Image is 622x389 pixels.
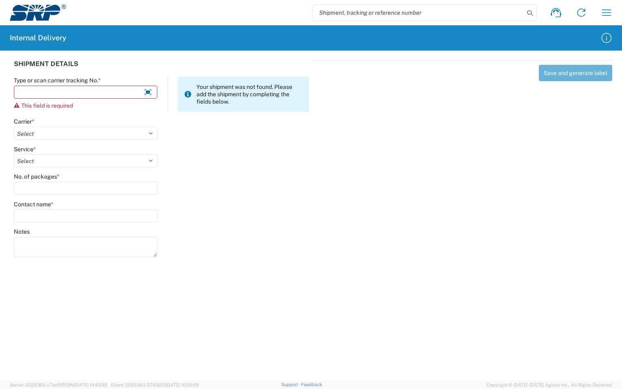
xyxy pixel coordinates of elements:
label: Notes [14,228,30,235]
span: This field is required [21,102,73,109]
a: Support [281,382,302,387]
label: Service [14,146,36,153]
span: [DATE] 14:43:55 [74,382,107,387]
h2: Internal Delivery [10,33,66,43]
a: Feedback [301,382,322,387]
span: Copyright © [DATE]-[DATE] Agistix Inc., All Rights Reserved [487,381,612,389]
span: Your shipment was not found. Please add the shipment by completing the fields below. [196,83,303,105]
span: Server: 2025.18.0-c7ad5f513fb [10,382,107,387]
div: SHIPMENT DETAILS [14,60,309,77]
img: srp [10,4,66,21]
span: Client: 2025.18.0-27d3021 [111,382,199,387]
span: [DATE] 10:20:09 [166,382,199,387]
label: Carrier [14,118,34,125]
label: Type or scan carrier tracking No. [14,77,101,84]
label: No. of packages [14,173,60,180]
label: Contact name [14,201,53,208]
input: Shipment, tracking or reference number [313,5,524,20]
